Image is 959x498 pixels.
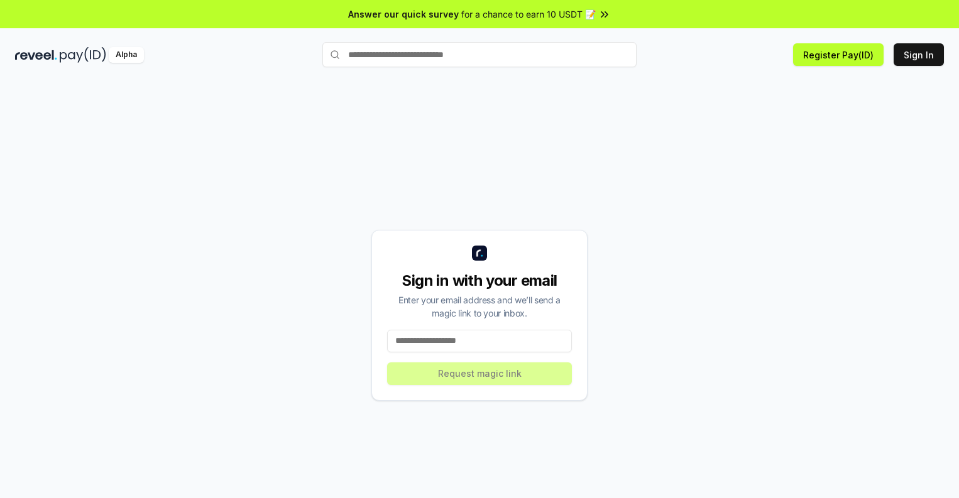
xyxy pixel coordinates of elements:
button: Sign In [894,43,944,66]
img: logo_small [472,246,487,261]
span: Answer our quick survey [348,8,459,21]
span: for a chance to earn 10 USDT 📝 [461,8,596,21]
div: Alpha [109,47,144,63]
button: Register Pay(ID) [793,43,884,66]
img: reveel_dark [15,47,57,63]
div: Sign in with your email [387,271,572,291]
div: Enter your email address and we’ll send a magic link to your inbox. [387,293,572,320]
img: pay_id [60,47,106,63]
